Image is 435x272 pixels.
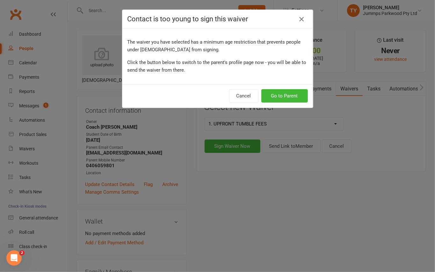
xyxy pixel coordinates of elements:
[127,39,301,53] span: The waiver you have selected has a minimum age restriction that prevents people under [DEMOGRAPHI...
[19,250,25,255] span: 2
[296,14,307,24] button: Close
[229,89,258,103] button: Cancel
[6,250,22,266] iframe: Intercom live chat
[127,15,308,23] h4: Contact is too young to sign this waiver
[261,89,308,103] button: Go to Parent
[127,60,307,73] span: Click the button below to switch to the parent's profile page now - you will be able to send the ...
